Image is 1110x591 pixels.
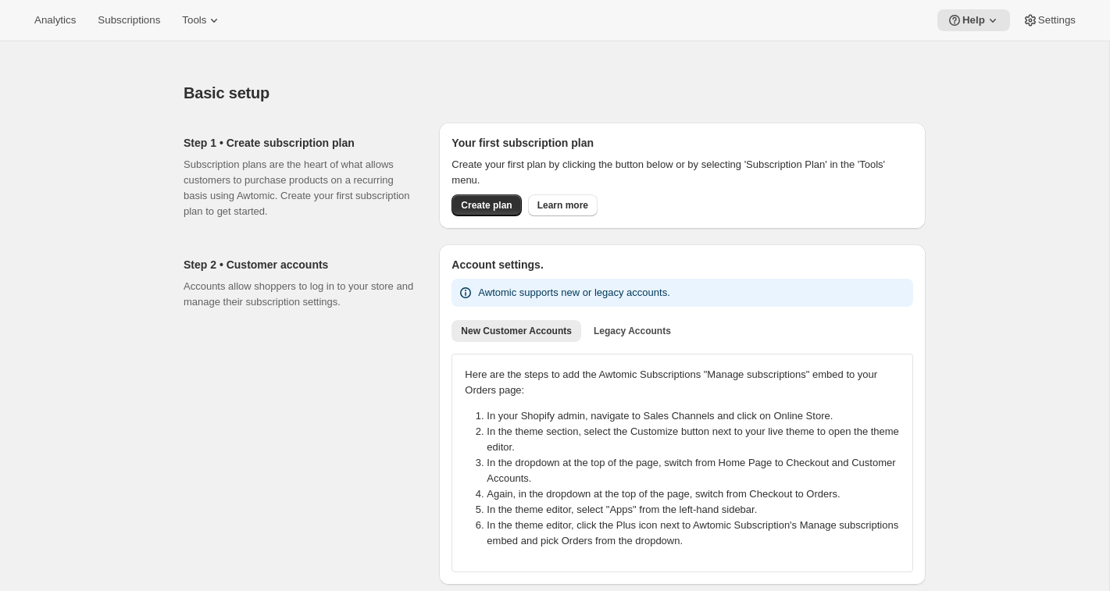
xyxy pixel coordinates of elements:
p: Subscription plans are the heart of what allows customers to purchase products on a recurring bas... [184,157,414,219]
h2: Step 2 • Customer accounts [184,257,414,272]
button: Create plan [451,194,521,216]
p: Here are the steps to add the Awtomic Subscriptions "Manage subscriptions" embed to your Orders p... [465,367,900,398]
h2: Your first subscription plan [451,135,913,151]
button: Subscriptions [88,9,170,31]
p: Create your first plan by clicking the button below or by selecting 'Subscription Plan' in the 'T... [451,157,913,188]
span: Analytics [34,14,76,27]
span: Tools [182,14,206,27]
li: Again, in the dropdown at the top of the page, switch from Checkout to Orders. [487,486,909,502]
button: Tools [173,9,231,31]
h2: Step 1 • Create subscription plan [184,135,414,151]
span: Create plan [461,199,512,212]
li: In your Shopify admin, navigate to Sales Channels and click on Online Store. [487,408,909,424]
li: In the theme editor, click the Plus icon next to Awtomic Subscription's Manage subscriptions embe... [487,518,909,549]
button: Legacy Accounts [584,320,680,342]
a: Learn more [528,194,598,216]
li: In the theme editor, select "Apps" from the left-hand sidebar. [487,502,909,518]
span: Basic setup [184,84,269,101]
span: Help [962,14,985,27]
span: Legacy Accounts [594,325,671,337]
button: Analytics [25,9,85,31]
span: Learn more [537,199,588,212]
li: In the dropdown at the top of the page, switch from Home Page to Checkout and Customer Accounts. [487,455,909,486]
button: Settings [1013,9,1085,31]
button: New Customer Accounts [451,320,581,342]
span: New Customer Accounts [461,325,572,337]
span: Subscriptions [98,14,160,27]
h2: Account settings. [451,257,913,272]
button: Help [937,9,1010,31]
p: Accounts allow shoppers to log in to your store and manage their subscription settings. [184,279,414,310]
span: Settings [1038,14,1076,27]
p: Awtomic supports new or legacy accounts. [478,285,669,301]
li: In the theme section, select the Customize button next to your live theme to open the theme editor. [487,424,909,455]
